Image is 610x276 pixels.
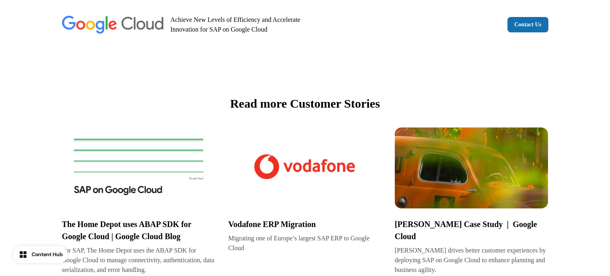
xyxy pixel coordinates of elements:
[13,246,68,263] button: Content Hub
[230,97,380,110] strong: Read more Customer Stories
[62,246,216,275] p: For SAP, The Home Depot uses the ABAP SDK for Google Cloud to manage connectivity, authentication...
[507,17,548,32] a: Contact Us
[32,251,63,259] div: Content Hub
[395,218,548,242] p: [PERSON_NAME] Case Study | Google Cloud
[62,218,216,242] p: The Home Depot uses ABAP SDK for Google Cloud | Google Cloud Blog
[228,234,382,253] p: Migrating one of Europe’s largest SAP ERP to Google Cloud
[171,15,313,34] p: Achieve New Levels of Efficiency and Accelerate Innovation for SAP on Google Cloud
[395,246,548,275] p: [PERSON_NAME] drives better customer experiences by deploying SAP on Google Cloud to enhance plan...
[228,218,382,230] p: Vodafone ERP Migration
